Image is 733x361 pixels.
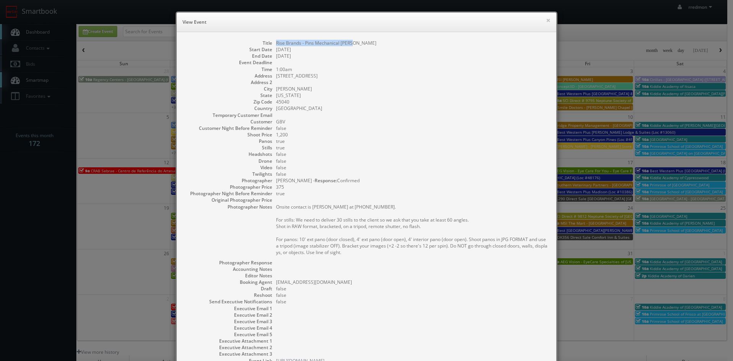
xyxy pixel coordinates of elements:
[276,292,549,298] dd: false
[184,66,272,73] dt: Time
[276,171,549,177] dd: false
[184,279,272,285] dt: Booking Agent
[546,18,551,23] button: ×
[276,298,549,305] dd: false
[184,105,272,112] dt: Country
[184,131,272,138] dt: Shoot Price
[184,331,272,338] dt: Executive Email 5
[276,184,549,190] dd: 375
[184,144,272,151] dt: Stills
[276,138,549,144] dd: true
[184,46,272,53] dt: Start Date
[276,144,549,151] dd: true
[184,325,272,331] dt: Executive Email 4
[276,118,549,125] dd: GBV
[184,112,272,118] dt: Temporary Customer Email
[184,338,272,344] dt: Executive Attachment 1
[276,86,549,92] dd: [PERSON_NAME]
[184,312,272,318] dt: Executive Email 2
[184,285,272,292] dt: Draft
[184,305,272,312] dt: Executive Email 1
[184,318,272,325] dt: Executive Email 3
[276,53,549,59] dd: [DATE]
[184,351,272,357] dt: Executive Attachment 3
[184,184,272,190] dt: Photographer Price
[276,105,549,112] dd: [GEOGRAPHIC_DATA]
[276,92,549,99] dd: [US_STATE]
[184,292,272,298] dt: Reshoot
[184,79,272,86] dt: Address 2
[184,53,272,59] dt: End Date
[276,279,549,285] dd: [EMAIL_ADDRESS][DOMAIN_NAME]
[184,92,272,99] dt: State
[276,73,549,79] dd: [STREET_ADDRESS]
[276,46,549,53] dd: [DATE]
[184,118,272,125] dt: Customer
[184,158,272,164] dt: Drone
[184,259,272,266] dt: Photographer Response
[276,131,549,138] dd: 1,200
[184,197,272,203] dt: Original Photographer Price
[184,272,272,279] dt: Editor Notes
[184,298,272,305] dt: Send Executive Notifications
[184,171,272,177] dt: Twilights
[276,285,549,292] dd: false
[276,164,549,171] dd: false
[276,125,549,131] dd: false
[184,266,272,272] dt: Accounting Notes
[276,99,549,105] dd: 45040
[184,151,272,157] dt: Headshots
[184,138,272,144] dt: Panos
[184,344,272,351] dt: Executive Attachment 2
[276,177,549,184] dd: [PERSON_NAME] - Confirmed
[276,151,549,157] dd: false
[276,190,549,197] dd: true
[184,125,272,131] dt: Customer Night Before Reminder
[184,73,272,79] dt: Address
[276,66,549,73] dd: 1:00am
[184,99,272,105] dt: Zip Code
[182,18,551,26] h6: View Event
[276,158,549,164] dd: false
[315,177,337,184] b: Response:
[276,204,549,256] pre: Onsite contact is [PERSON_NAME] at [PHONE_NUMBER]. For stills: We need to deliver 30 stills to th...
[184,204,272,210] dt: Photographer Notes
[184,177,272,184] dt: Photographer
[276,40,549,46] dd: Rise Brands - Pins Mechanical [PERSON_NAME]
[184,190,272,197] dt: Photographer Night Before Reminder
[184,59,272,66] dt: Event Deadline
[184,164,272,171] dt: Video
[184,86,272,92] dt: City
[184,40,272,46] dt: Title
